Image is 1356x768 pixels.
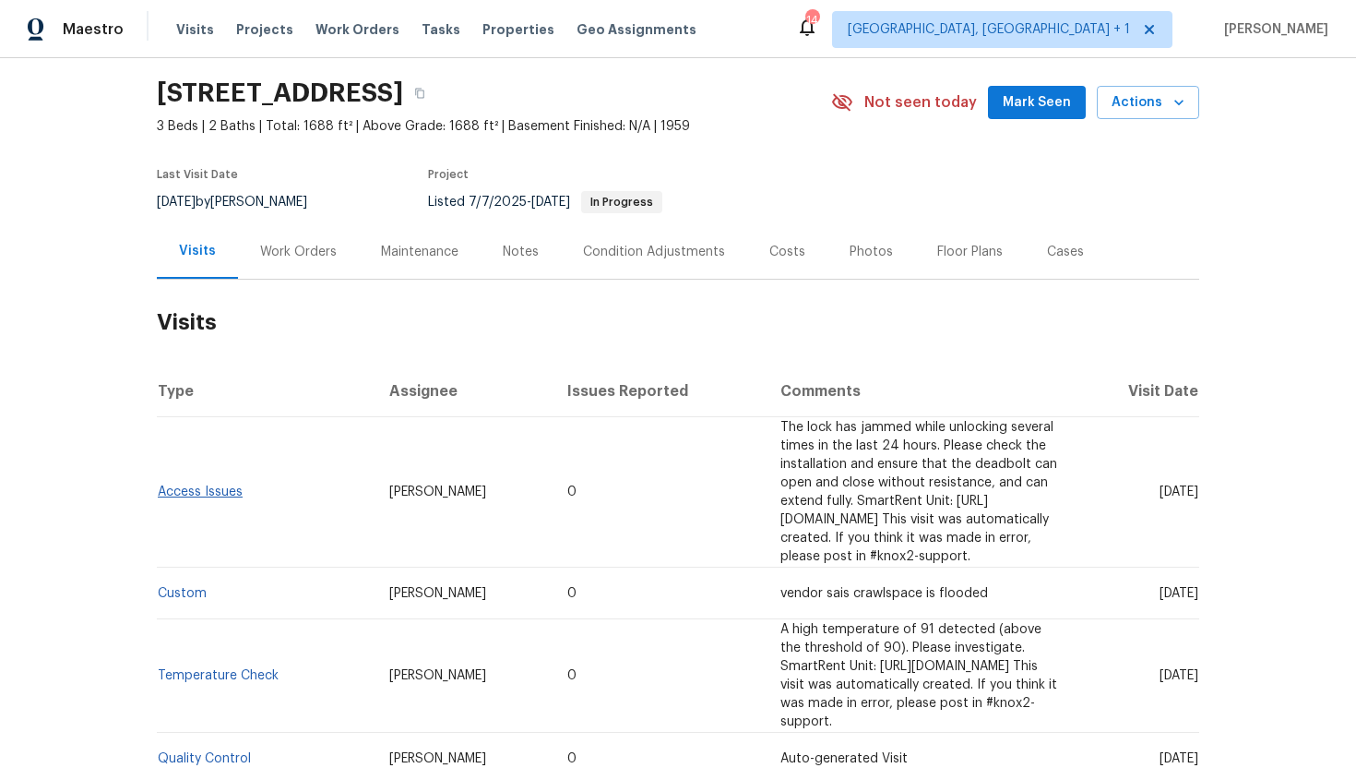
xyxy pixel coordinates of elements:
span: 0 [567,587,577,600]
span: 0 [567,752,577,765]
a: Access Issues [158,486,243,498]
button: Mark Seen [988,86,1086,120]
div: Floor Plans [937,243,1003,261]
div: 14 [805,11,818,30]
div: Cases [1047,243,1084,261]
span: Tasks [422,23,460,36]
span: 3 Beds | 2 Baths | Total: 1688 ft² | Above Grade: 1688 ft² | Basement Finished: N/A | 1959 [157,117,831,136]
span: [DATE] [1160,669,1198,682]
span: [DATE] [1160,752,1198,765]
span: Mark Seen [1003,91,1071,114]
h2: Visits [157,280,1199,366]
span: [GEOGRAPHIC_DATA], [GEOGRAPHIC_DATA] + 1 [848,20,1130,39]
span: [PERSON_NAME] [389,486,486,498]
span: Visits [176,20,214,39]
div: Notes [503,243,539,261]
span: Projects [236,20,293,39]
span: [PERSON_NAME] [389,587,486,600]
a: Temperature Check [158,669,279,682]
th: Issues Reported [553,366,765,417]
span: In Progress [583,197,660,208]
button: Actions [1097,86,1199,120]
th: Assignee [375,366,553,417]
span: [DATE] [1160,486,1198,498]
div: Photos [850,243,893,261]
span: [PERSON_NAME] [1217,20,1328,39]
span: Auto-generated Visit [780,752,908,765]
span: 7/7/2025 [469,196,527,209]
span: Last Visit Date [157,169,238,180]
h2: [STREET_ADDRESS] [157,84,403,102]
span: [DATE] [531,196,570,209]
span: Work Orders [315,20,399,39]
span: 0 [567,669,577,682]
span: Maestro [63,20,124,39]
span: [PERSON_NAME] [389,669,486,682]
span: [PERSON_NAME] [389,752,486,765]
a: Quality Control [158,752,251,765]
span: The lock has jammed while unlocking several times in the last 24 hours. Please check the installa... [780,421,1057,563]
span: [DATE] [1160,587,1198,600]
a: Custom [158,587,207,600]
span: Geo Assignments [577,20,696,39]
th: Type [157,366,375,417]
span: Project [428,169,469,180]
div: Visits [179,242,216,260]
span: A high temperature of 91 detected (above the threshold of 90). Please investigate. SmartRent Unit... [780,623,1057,728]
div: by [PERSON_NAME] [157,191,329,213]
div: Condition Adjustments [583,243,725,261]
th: Visit Date [1078,366,1199,417]
span: vendor sais crawlspace is flooded [780,587,988,600]
div: Work Orders [260,243,337,261]
span: Listed [428,196,662,209]
div: Maintenance [381,243,458,261]
th: Comments [766,366,1078,417]
span: [DATE] [157,196,196,209]
span: Actions [1112,91,1184,114]
button: Copy Address [403,77,436,110]
div: Costs [769,243,805,261]
span: Properties [482,20,554,39]
span: - [469,196,570,209]
span: Not seen today [864,93,977,112]
span: 0 [567,486,577,498]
